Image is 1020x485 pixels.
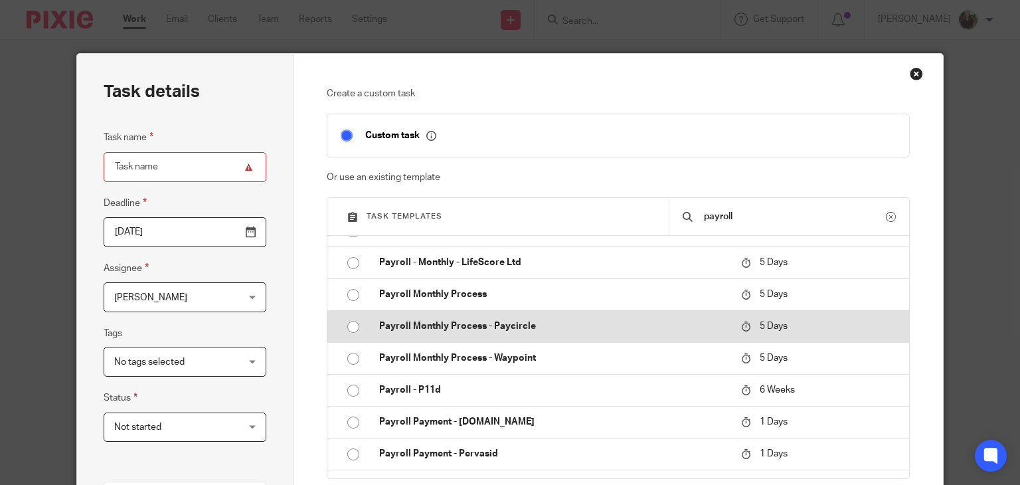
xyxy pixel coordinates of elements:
label: Assignee [104,260,149,276]
p: Payroll - P11d [379,383,728,397]
p: Payroll Monthly Process [379,288,728,301]
p: Payroll Monthly Process - Waypoint [379,351,728,365]
label: Task name [104,130,153,145]
span: 5 Days [760,258,788,267]
div: Close this dialog window [910,67,923,80]
span: Task templates [367,213,442,220]
p: Payroll Monthly Process - Paycircle [379,320,728,333]
span: 5 Days [760,290,788,299]
label: Deadline [104,195,147,211]
span: 1 Days [760,449,788,458]
span: Not started [114,423,161,432]
p: Or use an existing template [327,171,910,184]
p: Payroll Payment - Pervasid [379,447,728,460]
h2: Task details [104,80,200,103]
input: Search... [703,209,886,224]
span: No tags selected [114,357,185,367]
p: Custom task [365,130,436,142]
p: Payroll Payment - [DOMAIN_NAME] [379,415,728,429]
input: Pick a date [104,217,266,247]
p: Payroll - Monthly - LifeScore Ltd [379,256,728,269]
label: Tags [104,327,122,340]
span: 1 Days [760,417,788,427]
label: Status [104,390,137,405]
p: Create a custom task [327,87,910,100]
input: Task name [104,152,266,182]
span: 6 Weeks [760,385,795,395]
span: 5 Days [760,353,788,363]
span: 5 Days [760,322,788,331]
span: [PERSON_NAME] [114,293,187,302]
